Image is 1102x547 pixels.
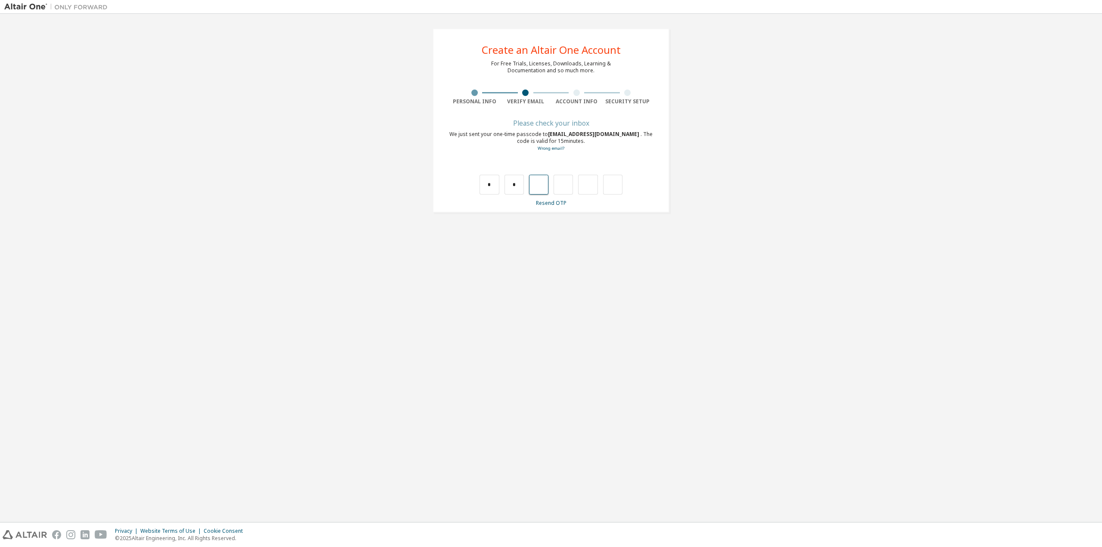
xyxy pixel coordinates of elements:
[204,528,248,535] div: Cookie Consent
[536,199,566,207] a: Resend OTP
[491,60,611,74] div: For Free Trials, Licenses, Downloads, Learning & Documentation and so much more.
[548,130,641,138] span: [EMAIL_ADDRESS][DOMAIN_NAME]
[449,121,653,126] div: Please check your inbox
[66,530,75,539] img: instagram.svg
[80,530,90,539] img: linkedin.svg
[95,530,107,539] img: youtube.svg
[3,530,47,539] img: altair_logo.svg
[500,98,551,105] div: Verify Email
[449,131,653,152] div: We just sent your one-time passcode to . The code is valid for 15 minutes.
[602,98,653,105] div: Security Setup
[482,45,621,55] div: Create an Altair One Account
[538,145,564,151] a: Go back to the registration form
[115,528,140,535] div: Privacy
[140,528,204,535] div: Website Terms of Use
[449,98,500,105] div: Personal Info
[4,3,112,11] img: Altair One
[551,98,602,105] div: Account Info
[115,535,248,542] p: © 2025 Altair Engineering, Inc. All Rights Reserved.
[52,530,61,539] img: facebook.svg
